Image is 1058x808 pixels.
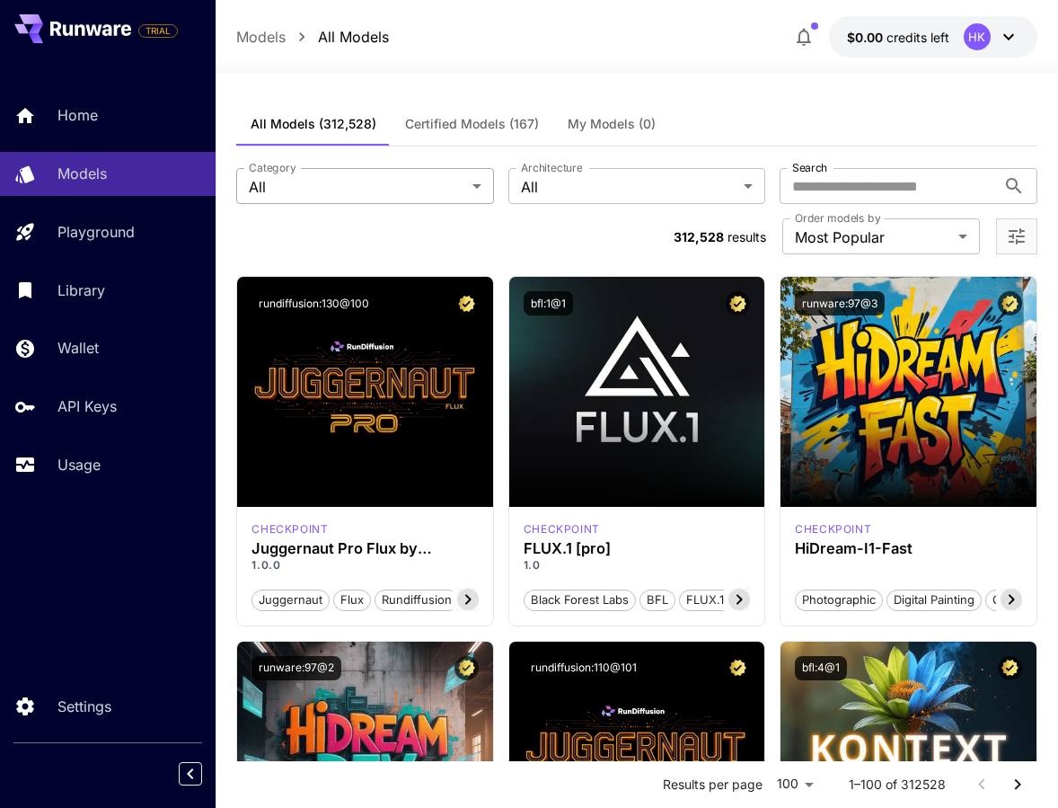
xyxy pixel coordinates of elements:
button: Go to next page [1000,767,1036,803]
span: All Models (312,528) [251,116,376,132]
a: All Models [318,26,389,48]
p: Settings [57,696,111,717]
button: flux [333,588,371,611]
div: FLUX.1 D [251,521,328,537]
p: Models [57,163,107,184]
label: Order models by [795,210,880,226]
span: juggernaut [252,591,329,609]
span: BFL [640,591,674,609]
button: Certified Model – Vetted for best performance and includes a commercial license. [726,291,750,315]
label: Architecture [521,160,582,175]
span: Most Popular [795,226,951,248]
button: rundiffusion:110@101 [524,656,644,680]
span: Digital Painting [887,591,981,609]
button: Certified Model – Vetted for best performance and includes a commercial license. [998,656,1022,680]
span: flux [334,591,370,609]
span: TRIAL [139,24,177,38]
button: Certified Model – Vetted for best performance and includes a commercial license. [998,291,1022,315]
p: API Keys [57,395,117,417]
span: credits left [886,30,949,45]
button: Certified Model – Vetted for best performance and includes a commercial license. [454,656,479,680]
p: 1.0 [524,557,750,573]
p: Home [57,104,98,126]
span: FLUX.1 [pro] [680,591,762,609]
p: 1–100 of 312528 [849,776,946,794]
button: runware:97@3 [795,291,885,315]
p: 1.0.0 [251,557,478,573]
p: checkpoint [251,521,328,537]
div: $0.00 [847,28,949,47]
h3: HiDream-I1-Fast [795,540,1021,557]
p: Results per page [663,776,763,794]
h3: FLUX.1 [pro] [524,540,750,557]
div: fluxpro [524,521,600,537]
nav: breadcrumb [236,26,389,48]
div: Collapse sidebar [192,758,216,790]
p: Usage [57,454,101,475]
p: Playground [57,221,135,243]
span: Add your payment card to enable full platform functionality. [138,20,178,41]
span: Certified Models (167) [405,116,539,132]
span: Black Forest Labs [525,591,635,609]
button: Cinematic [985,588,1054,611]
p: Library [57,280,105,301]
span: results [727,229,766,244]
button: runware:97@2 [251,656,341,680]
span: Photographic [796,591,882,609]
button: Black Forest Labs [524,588,636,611]
button: BFL [639,588,675,611]
span: All [249,176,464,198]
label: Search [792,160,827,175]
button: rundiffusion [375,588,459,611]
button: bfl:1@1 [524,291,573,315]
button: Certified Model – Vetted for best performance and includes a commercial license. [454,291,479,315]
p: Wallet [57,337,99,359]
a: Models [236,26,286,48]
button: Digital Painting [886,588,982,611]
p: checkpoint [795,521,871,537]
h3: Juggernaut Pro Flux by RunDiffusion [251,540,478,557]
button: Photographic [795,588,883,611]
p: checkpoint [524,521,600,537]
span: rundiffusion [375,591,458,609]
span: All [521,176,736,198]
span: $0.00 [847,30,886,45]
label: Category [249,160,296,175]
div: HK [964,23,991,50]
button: juggernaut [251,588,330,611]
button: Collapse sidebar [179,762,202,786]
span: Cinematic [986,591,1054,609]
div: 100 [770,771,820,797]
button: rundiffusion:130@100 [251,291,376,315]
button: FLUX.1 [pro] [679,588,763,611]
button: Certified Model – Vetted for best performance and includes a commercial license. [726,656,750,680]
span: 312,528 [674,229,724,244]
div: HiDream Fast [795,521,871,537]
span: My Models (0) [568,116,656,132]
button: $0.00HK [829,16,1037,58]
button: bfl:4@1 [795,656,847,680]
button: Open more filters [1006,226,1027,248]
